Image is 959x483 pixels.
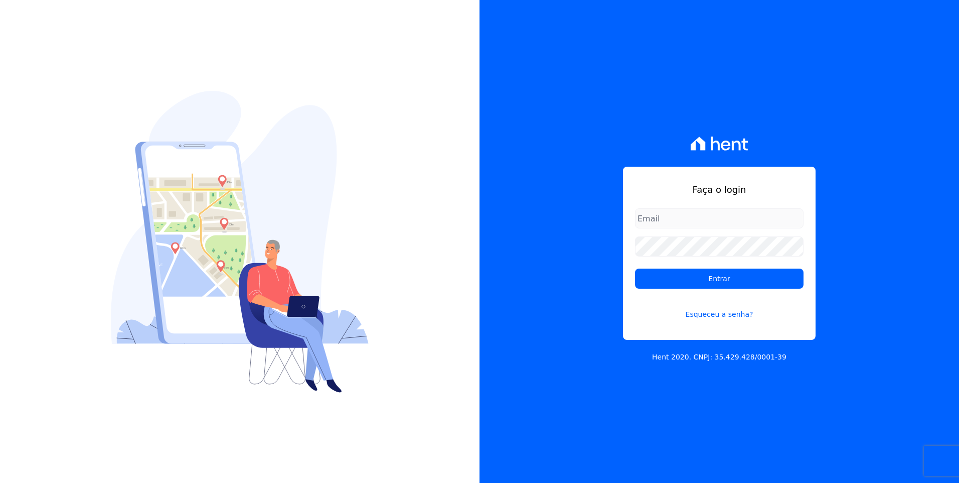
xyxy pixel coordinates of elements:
img: Login [111,91,369,393]
a: Esqueceu a senha? [635,297,804,320]
p: Hent 2020. CNPJ: 35.429.428/0001-39 [652,352,786,363]
input: Email [635,208,804,228]
input: Entrar [635,269,804,289]
h1: Faça o login [635,183,804,196]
